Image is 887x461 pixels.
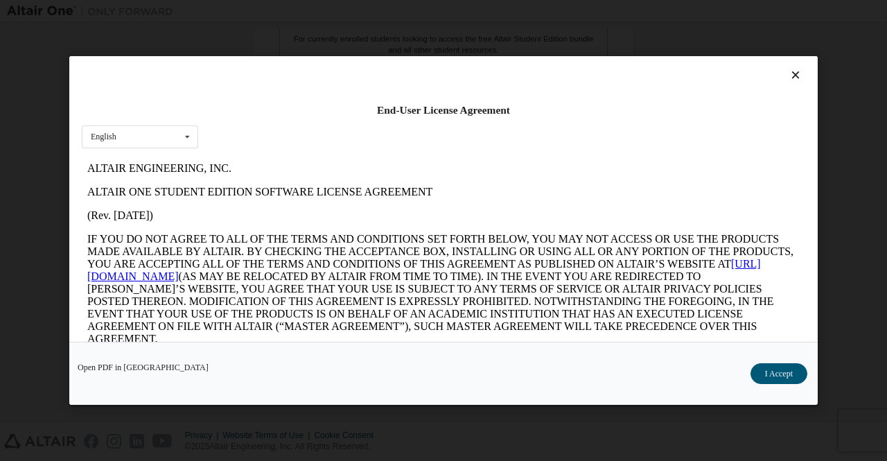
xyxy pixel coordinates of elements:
[6,6,718,18] p: ALTAIR ENGINEERING, INC.
[6,200,718,262] p: This Altair One Student Edition Software License Agreement (“Agreement”) is between Altair Engine...
[6,101,679,125] a: [URL][DOMAIN_NAME]
[6,76,718,189] p: IF YOU DO NOT AGREE TO ALL OF THE TERMS AND CONDITIONS SET FORTH BELOW, YOU MAY NOT ACCESS OR USE...
[750,363,807,384] button: I Accept
[78,363,209,372] a: Open PDF in [GEOGRAPHIC_DATA]
[6,53,718,65] p: (Rev. [DATE])
[91,132,116,141] div: English
[82,103,805,117] div: End-User License Agreement
[6,29,718,42] p: ALTAIR ONE STUDENT EDITION SOFTWARE LICENSE AGREEMENT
